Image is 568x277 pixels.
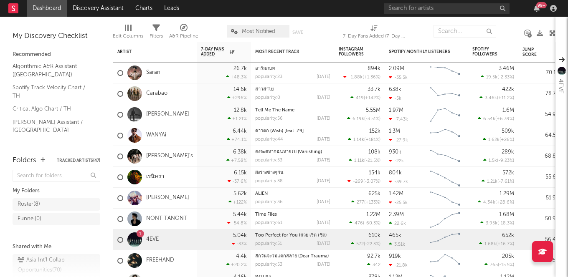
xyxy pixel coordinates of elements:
[389,212,404,217] div: 2.39M
[317,137,330,142] div: [DATE]
[389,116,408,122] div: -7.43k
[522,235,556,245] div: 56.4
[499,179,513,184] span: -7.61 %
[389,191,403,196] div: 1.42M
[500,191,514,196] div: 1.29M
[389,170,402,176] div: 804k
[18,199,40,209] div: Roster ( 8 )
[472,47,502,57] div: Spotify Followers
[13,198,100,211] a: Roster(8)
[255,49,318,54] div: Most Recent Track
[226,262,247,267] div: +20.2 %
[365,159,379,163] span: -21.5 %
[389,49,451,54] div: Spotify Monthly Listeners
[13,62,92,79] a: Algorithmic A&R Assistant ([GEOGRAPHIC_DATA])
[146,111,189,118] a: [PERSON_NAME]
[522,68,556,78] div: 70.1
[368,87,380,92] div: 33.7k
[146,174,164,181] a: เรนิษรา
[356,242,364,247] span: 572
[255,191,268,196] a: ALIEN
[357,200,364,205] span: 277
[255,150,322,154] a: คงจะดีหากฉันหายไป (Vanishing)
[373,263,380,267] span: 342
[497,117,513,121] span: +6.39 %
[233,87,247,92] div: 14.6k
[317,242,330,246] div: [DATE]
[426,188,464,209] svg: Chart title
[317,158,330,163] div: [DATE]
[522,131,556,141] div: 64.5
[483,158,514,163] div: ( )
[226,158,247,163] div: +7.58 %
[255,150,330,154] div: คงจะดีหากฉันหายไป (Vanishing)
[522,193,556,203] div: 51.9
[499,212,514,217] div: 1.68M
[389,108,403,113] div: 1.97M
[351,241,380,247] div: ( )
[255,221,282,225] div: popularity: 61
[369,170,380,176] div: 154k
[522,172,556,182] div: 55.6
[255,212,277,217] a: Time Flies
[389,87,401,92] div: 638k
[502,170,514,176] div: 572k
[499,221,513,226] span: -18.3 %
[483,200,495,205] span: 4.34k
[255,129,330,133] div: ดาวตก (Wish) [feat. Z9]
[365,242,379,247] span: -22.3 %
[349,75,363,80] span: -1.88k
[255,158,282,163] div: popularity: 53
[365,117,379,121] span: -3.51 %
[353,138,364,142] span: 1.14k
[426,229,464,250] svg: Chart title
[365,138,379,142] span: +181 %
[389,137,408,143] div: -27.9k
[146,153,193,160] a: [PERSON_NAME]'s
[353,179,363,184] span: -269
[317,200,330,204] div: [DATE]
[479,241,514,247] div: ( )
[255,212,330,217] div: Time Flies
[233,191,247,196] div: 5.62k
[317,96,330,100] div: [DATE]
[317,262,330,267] div: [DATE]
[434,25,496,38] input: Search...
[13,104,92,113] a: Critical Algo Chart / TH
[255,87,330,92] div: สาวลำไย
[426,167,464,188] svg: Chart title
[234,170,247,176] div: 6.15k
[389,242,405,247] div: 3.51k
[13,83,92,100] a: Spotify Track Velocity Chart / TH
[489,159,497,163] span: 1.5k
[486,75,497,80] span: 19.5k
[317,179,330,184] div: [DATE]
[18,214,41,224] div: Funnel ( 0 )
[498,159,513,163] span: -9.23 %
[117,49,180,54] div: Artist
[57,159,100,163] button: Tracked Artists(47)
[502,128,514,134] div: 509k
[502,149,514,155] div: 289k
[384,3,510,14] input: Search for artists
[478,116,514,121] div: ( )
[13,31,100,41] div: My Discovery Checklist
[364,75,379,80] span: +1.36 %
[343,74,380,80] div: ( )
[169,21,198,45] div: A&R Pipeline
[368,66,380,71] div: 894k
[201,47,228,57] span: 7-Day Fans Added
[481,74,514,80] div: ( )
[490,263,498,267] span: 765
[502,254,514,259] div: 205k
[389,66,404,71] div: 2.09M
[389,262,408,268] div: -21.8k
[368,149,380,155] div: 108k
[426,146,464,167] svg: Chart title
[482,179,514,184] div: ( )
[255,96,280,100] div: popularity: 0
[13,186,100,196] div: My Folders
[498,96,513,101] span: +11.2 %
[255,191,330,196] div: ALIEN
[389,158,404,164] div: -22k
